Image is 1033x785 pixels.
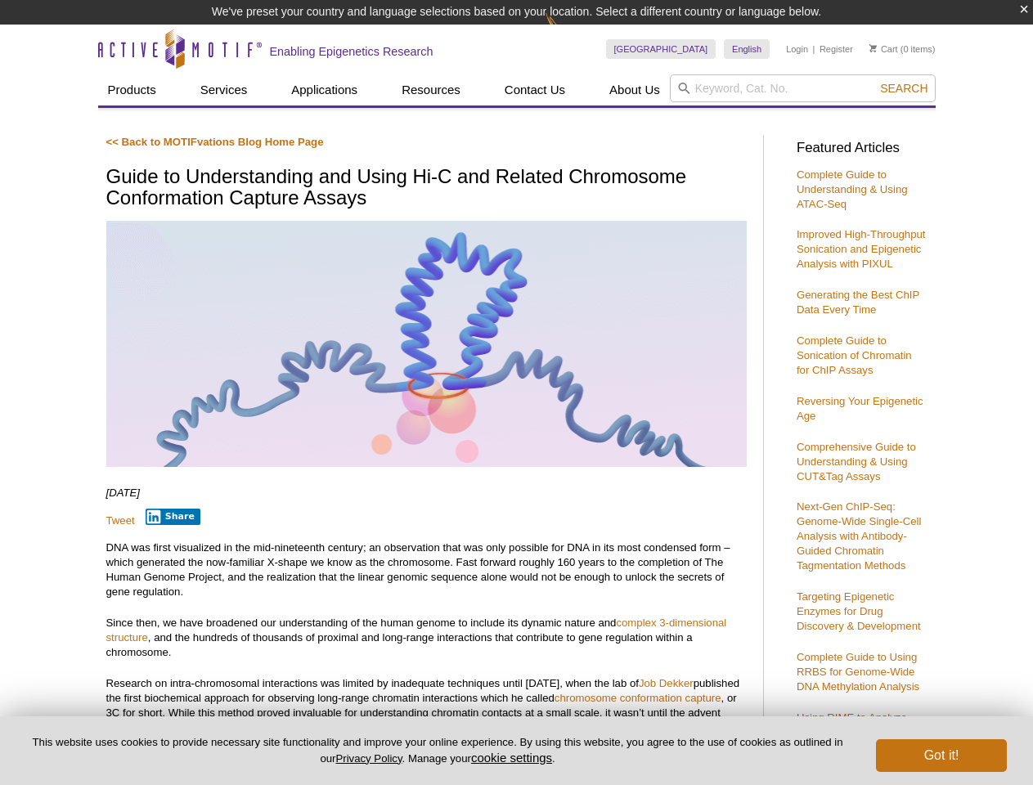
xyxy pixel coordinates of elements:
[270,44,433,59] h2: Enabling Epigenetics Research
[797,141,927,155] h3: Featured Articles
[797,500,921,572] a: Next-Gen ChIP-Seq: Genome-Wide Single-Cell Analysis with Antibody-Guided Chromatin Tagmentation M...
[191,74,258,105] a: Services
[869,39,936,59] li: (0 items)
[555,692,721,704] a: chromosome conformation capture
[670,74,936,102] input: Keyword, Cat. No.
[471,751,552,765] button: cookie settings
[106,136,324,148] a: << Back to MOTIFvations Blog Home Page
[392,74,470,105] a: Resources
[875,81,932,96] button: Search
[106,166,747,211] h1: Guide to Understanding and Using Hi-C and Related Chromosome Conformation Capture Assays
[869,43,898,55] a: Cart
[797,441,916,482] a: Comprehensive Guide to Understanding & Using CUT&Tag Assays
[106,616,747,660] p: Since then, we have broadened our understanding of the human genome to include its dynamic nature...
[786,43,808,55] a: Login
[880,82,927,95] span: Search
[869,44,877,52] img: Your Cart
[106,487,141,499] em: [DATE]
[876,739,1007,772] button: Got it!
[797,168,908,210] a: Complete Guide to Understanding & Using ATAC-Seq
[639,677,694,689] a: Job Dekker
[797,289,919,316] a: Generating the Best ChIP Data Every Time
[797,651,919,693] a: Complete Guide to Using RRBS for Genome-Wide DNA Methylation Analysis
[724,39,770,59] a: English
[546,12,589,51] img: Change Here
[335,752,402,765] a: Privacy Policy
[813,39,815,59] li: |
[797,334,912,376] a: Complete Guide to Sonication of Chromatin for ChIP Assays
[820,43,853,55] a: Register
[106,541,747,599] p: DNA was first visualized in the mid-nineteenth century; an observation that was only possible for...
[797,711,920,753] a: Using RIME to Analyze Protein-Protein Interactions on Chromatin
[26,735,849,766] p: This website uses cookies to provide necessary site functionality and improve your online experie...
[281,74,367,105] a: Applications
[98,74,166,105] a: Products
[606,39,716,59] a: [GEOGRAPHIC_DATA]
[106,676,747,735] p: Research on intra-chromosomal interactions was limited by inadequate techniques until [DATE], whe...
[797,395,923,422] a: Reversing Your Epigenetic Age
[600,74,670,105] a: About Us
[797,590,921,632] a: Targeting Epigenetic Enzymes for Drug Discovery & Development
[797,228,926,270] a: Improved High-Throughput Sonication and Epigenetic Analysis with PIXUL
[106,514,135,527] a: Tweet
[495,74,575,105] a: Contact Us
[146,509,200,525] button: Share
[106,221,747,467] img: Hi-C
